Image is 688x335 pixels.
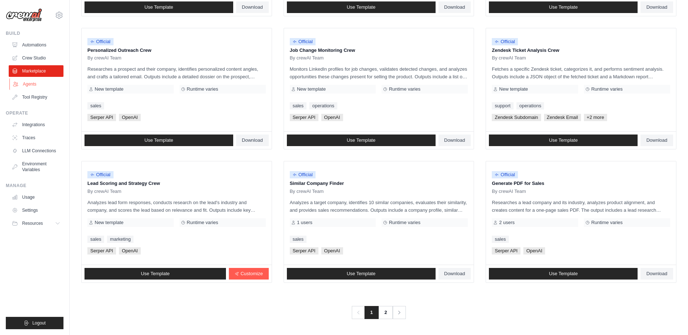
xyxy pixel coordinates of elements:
[9,132,63,144] a: Traces
[85,135,233,146] a: Use Template
[640,135,673,146] a: Download
[6,8,42,22] img: Logo
[309,102,337,109] a: operations
[492,171,518,178] span: Official
[347,271,375,277] span: Use Template
[9,78,64,90] a: Agents
[389,86,420,92] span: Runtime varies
[640,268,673,280] a: Download
[492,114,541,121] span: Zendesk Subdomain
[492,189,526,194] span: By crewAI Team
[9,119,63,131] a: Integrations
[119,114,141,121] span: OpenAI
[9,91,63,103] a: Tool Registry
[492,180,670,187] p: Generate PDF for Sales
[492,102,513,109] a: support
[9,204,63,216] a: Settings
[87,247,116,255] span: Serper API
[321,114,343,121] span: OpenAI
[87,102,104,109] a: sales
[87,47,266,54] p: Personalized Outreach Crew
[287,268,436,280] a: Use Template
[290,199,468,214] p: Analyzes a target company, identifies 10 similar companies, evaluates their similarity, and provi...
[85,268,226,280] a: Use Template
[591,220,623,226] span: Runtime varies
[646,137,667,143] span: Download
[492,65,670,80] p: Fetches a specific Zendesk ticket, categorizes it, and performs sentiment analysis. Outputs inclu...
[9,191,63,203] a: Usage
[9,158,63,175] a: Environment Variables
[290,65,468,80] p: Monitors LinkedIn profiles for job changes, validates detected changes, and analyzes opportunitie...
[236,135,269,146] a: Download
[347,4,375,10] span: Use Template
[297,86,326,92] span: New template
[9,218,63,229] button: Resources
[6,183,63,189] div: Manage
[95,220,123,226] span: New template
[389,220,420,226] span: Runtime varies
[297,220,313,226] span: 1 users
[499,86,528,92] span: New template
[85,1,233,13] a: Use Template
[438,268,471,280] a: Download
[444,4,465,10] span: Download
[444,137,465,143] span: Download
[290,247,318,255] span: Serper API
[242,137,263,143] span: Download
[87,236,104,243] a: sales
[646,4,667,10] span: Download
[290,189,324,194] span: By crewAI Team
[107,236,133,243] a: marketing
[87,189,121,194] span: By crewAI Team
[87,114,116,121] span: Serper API
[229,268,268,280] a: Customize
[290,38,316,45] span: Official
[584,114,607,121] span: +2 more
[499,220,515,226] span: 2 users
[523,247,545,255] span: OpenAI
[6,317,63,329] button: Logout
[6,30,63,36] div: Build
[240,271,263,277] span: Customize
[87,180,266,187] p: Lead Scoring and Strategy Crew
[9,65,63,77] a: Marketplace
[549,271,578,277] span: Use Template
[141,271,169,277] span: Use Template
[95,86,123,92] span: New template
[290,102,306,109] a: sales
[144,137,173,143] span: Use Template
[242,4,263,10] span: Download
[87,199,266,214] p: Analyzes lead form responses, conducts research on the lead's industry and company, and scores th...
[290,114,318,121] span: Serper API
[144,4,173,10] span: Use Template
[187,86,218,92] span: Runtime varies
[290,47,468,54] p: Job Change Monitoring Crew
[87,171,114,178] span: Official
[352,306,406,319] nav: Pagination
[290,171,316,178] span: Official
[87,65,266,80] p: Researches a prospect and their company, identifies personalized content angles, and crafts a tai...
[9,145,63,157] a: LLM Connections
[492,199,670,214] p: Researches a lead company and its industry, analyzes product alignment, and creates content for a...
[236,1,269,13] a: Download
[87,38,114,45] span: Official
[549,4,578,10] span: Use Template
[591,86,623,92] span: Runtime varies
[492,38,518,45] span: Official
[287,135,436,146] a: Use Template
[492,47,670,54] p: Zendesk Ticket Analysis Crew
[646,271,667,277] span: Download
[32,320,46,326] span: Logout
[378,306,393,319] a: 2
[290,236,306,243] a: sales
[640,1,673,13] a: Download
[119,247,141,255] span: OpenAI
[287,1,436,13] a: Use Template
[347,137,375,143] span: Use Template
[489,268,638,280] a: Use Template
[187,220,218,226] span: Runtime varies
[87,55,121,61] span: By crewAI Team
[290,180,468,187] p: Similar Company Finder
[290,55,324,61] span: By crewAI Team
[9,52,63,64] a: Crew Studio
